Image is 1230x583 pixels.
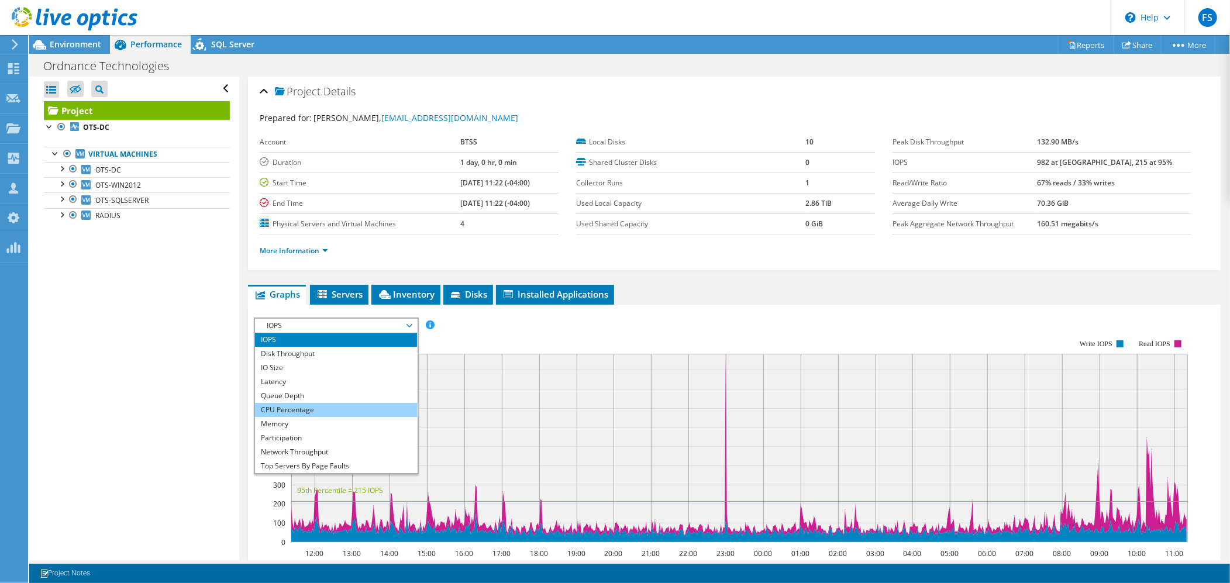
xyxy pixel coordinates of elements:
li: IO Size [255,361,417,375]
span: OTS-SQLSERVER [95,195,149,205]
a: More Information [260,246,328,256]
a: Project [44,101,230,120]
text: 0 [281,537,285,547]
text: 08:00 [1053,548,1071,558]
span: Inventory [377,288,435,300]
label: Peak Disk Throughput [893,136,1037,148]
span: SQL Server [211,39,254,50]
text: 02:00 [829,548,847,558]
span: OTS-WIN2012 [95,180,141,190]
label: End Time [260,198,460,209]
a: OTS-WIN2012 [44,177,230,192]
b: 70.36 GiB [1037,198,1069,208]
b: 67% reads / 33% writes [1037,178,1115,188]
text: Read IOPS [1139,340,1171,348]
text: 22:00 [680,548,698,558]
span: Installed Applications [502,288,608,300]
li: Memory [255,417,417,431]
text: 04:00 [904,548,922,558]
label: Collector Runs [576,177,805,189]
span: Environment [50,39,101,50]
b: 0 GiB [805,219,823,229]
span: Project [275,86,321,98]
b: 132.90 MB/s [1037,137,1079,147]
li: Participation [255,431,417,445]
text: 13:00 [343,548,361,558]
label: IOPS [893,157,1037,168]
text: 14:00 [381,548,399,558]
label: Local Disks [576,136,805,148]
span: RADIUS [95,211,120,220]
text: 09:00 [1091,548,1109,558]
text: 100 [273,518,285,528]
span: IOPS [261,319,411,333]
li: Network Throughput [255,445,417,459]
svg: \n [1125,12,1136,23]
b: OTS-DC [83,122,109,132]
text: 20:00 [605,548,623,558]
span: [PERSON_NAME], [313,112,518,123]
text: 95th Percentile = 215 IOPS [297,485,383,495]
li: Queue Depth [255,389,417,403]
li: CPU Percentage [255,403,417,417]
b: BTSS [460,137,477,147]
h1: Ordnance Technologies [38,60,187,73]
text: 05:00 [941,548,959,558]
label: Account [260,136,460,148]
span: Graphs [254,288,300,300]
a: OTS-SQLSERVER [44,192,230,208]
b: 0 [805,157,809,167]
label: Physical Servers and Virtual Machines [260,218,460,230]
b: [DATE] 11:22 (-04:00) [460,198,530,208]
text: 200 [273,499,285,509]
span: Performance [130,39,182,50]
span: FS [1198,8,1217,27]
text: 03:00 [867,548,885,558]
span: Details [323,84,356,98]
text: 07:00 [1016,548,1034,558]
b: [DATE] 11:22 (-04:00) [460,178,530,188]
label: Used Shared Capacity [576,218,805,230]
b: 982 at [GEOGRAPHIC_DATA], 215 at 95% [1037,157,1172,167]
b: 1 [805,178,809,188]
text: 19:00 [568,548,586,558]
a: Reports [1058,36,1114,54]
label: Average Daily Write [893,198,1037,209]
a: RADIUS [44,208,230,223]
b: 10 [805,137,814,147]
label: Used Local Capacity [576,198,805,209]
span: Disks [449,288,487,300]
text: 18:00 [530,548,549,558]
a: Share [1114,36,1162,54]
text: 06:00 [979,548,997,558]
text: 300 [273,480,285,490]
text: 10:00 [1128,548,1146,558]
span: Servers [316,288,363,300]
text: 17:00 [493,548,511,558]
label: Shared Cluster Disks [576,157,805,168]
label: Start Time [260,177,460,189]
b: 160.51 megabits/s [1037,219,1098,229]
text: 23:00 [717,548,735,558]
label: Duration [260,157,460,168]
li: Latency [255,375,417,389]
text: 15:00 [418,548,436,558]
a: [EMAIL_ADDRESS][DOMAIN_NAME] [381,112,518,123]
label: Prepared for: [260,112,312,123]
text: 12:00 [306,548,324,558]
text: 11:00 [1166,548,1184,558]
a: OTS-DC [44,162,230,177]
li: Top Servers By Page Faults [255,459,417,473]
li: Disk Throughput [255,347,417,361]
text: 16:00 [456,548,474,558]
li: IOPS [255,333,417,347]
span: OTS-DC [95,165,121,175]
b: 2.86 TiB [805,198,832,208]
b: 1 day, 0 hr, 0 min [460,157,517,167]
b: 4 [460,219,464,229]
label: Read/Write Ratio [893,177,1037,189]
text: 01:00 [792,548,810,558]
label: Peak Aggregate Network Throughput [893,218,1037,230]
text: Write IOPS [1080,340,1112,348]
a: OTS-DC [44,120,230,135]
